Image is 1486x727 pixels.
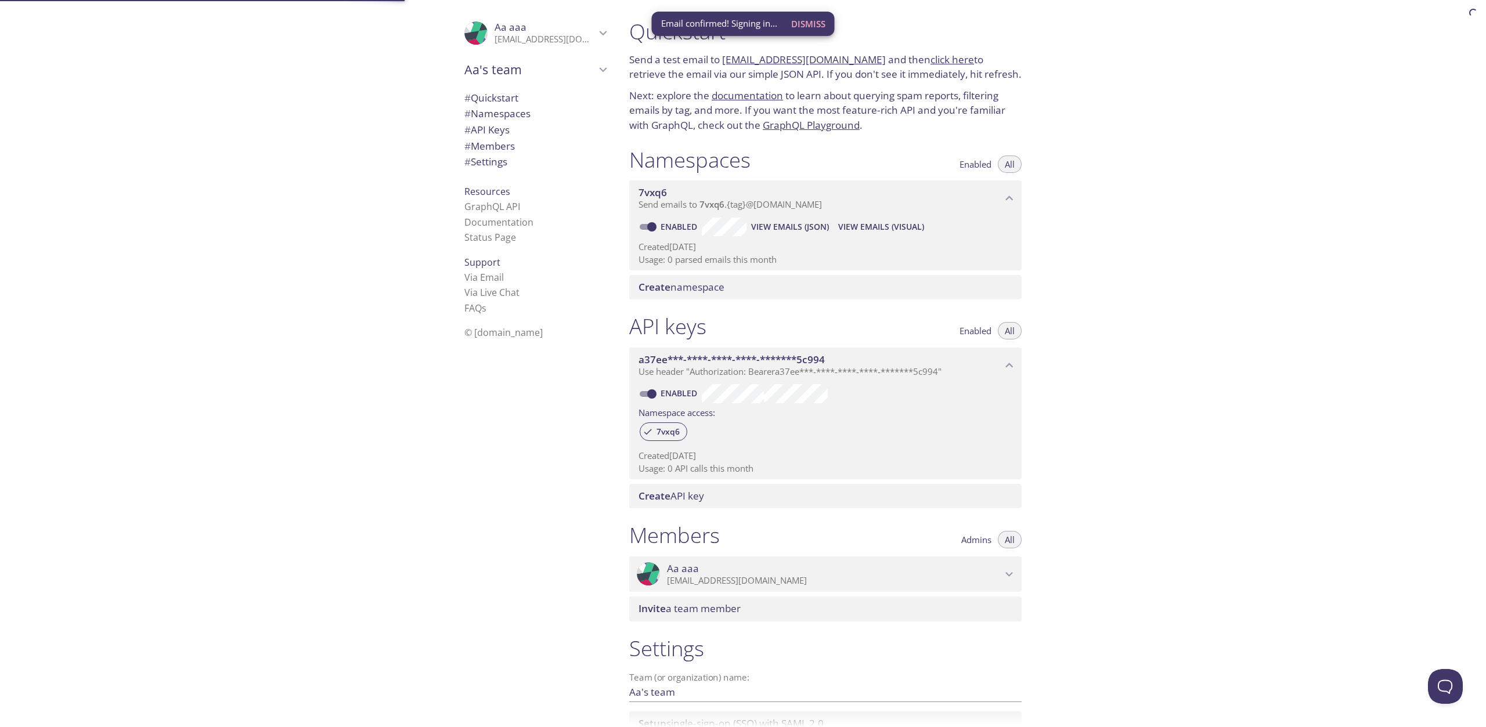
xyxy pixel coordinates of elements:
[464,155,507,168] span: Settings
[791,16,825,31] span: Dismiss
[464,286,520,299] a: Via Live Chat
[639,186,667,199] span: 7vxq6
[629,52,1022,82] p: Send a test email to and then to retrieve the email via our simple JSON API. If you don't see it ...
[464,302,486,314] a: FAQ
[746,218,834,236] button: View Emails (JSON)
[629,635,1022,661] h1: Settings
[455,90,615,106] div: Quickstart
[464,326,543,339] span: © [DOMAIN_NAME]
[464,139,515,153] span: Members
[639,602,666,615] span: Invite
[464,62,596,78] span: Aa's team
[455,106,615,122] div: Namespaces
[639,462,1012,475] p: Usage: 0 API calls this month
[629,147,751,173] h1: Namespaces
[751,220,829,234] span: View Emails (JSON)
[661,17,777,30] span: Email confirmed! Signing in...
[639,254,1012,266] p: Usage: 0 parsed emails this month
[629,596,1022,621] div: Invite a team member
[464,91,471,104] span: #
[650,426,687,437] span: 7vxq6
[712,89,783,102] a: documentation
[998,322,1022,339] button: All
[639,280,724,294] span: namespace
[629,88,1022,133] p: Next: explore the to learn about querying spam reports, filtering emails by tag, and more. If you...
[464,271,504,284] a: Via Email
[455,154,615,170] div: Team Settings
[954,531,998,548] button: Admins
[464,231,516,244] a: Status Page
[464,107,471,120] span: #
[763,118,860,132] a: GraphQL Playground
[998,531,1022,548] button: All
[455,14,615,52] div: Aa aaa
[639,241,1012,253] p: Created [DATE]
[640,422,687,441] div: 7vxq6
[639,489,704,502] span: API key
[639,602,741,615] span: a team member
[464,185,510,198] span: Resources
[464,256,500,269] span: Support
[699,198,724,210] span: 7vxq6
[455,138,615,154] div: Members
[639,280,670,294] span: Create
[629,484,1022,508] div: Create API Key
[455,122,615,138] div: API Keys
[838,220,924,234] span: View Emails (Visual)
[629,556,1022,592] div: Aa aaa
[495,34,596,45] p: [EMAIL_ADDRESS][DOMAIN_NAME]
[787,13,830,35] button: Dismiss
[482,302,486,314] span: s
[639,489,670,502] span: Create
[464,216,533,229] a: Documentation
[722,53,886,66] a: [EMAIL_ADDRESS][DOMAIN_NAME]
[1428,669,1463,704] iframe: Help Scout Beacon - Open
[930,53,974,66] a: click here
[464,155,471,168] span: #
[464,139,471,153] span: #
[629,275,1022,299] div: Create namespace
[464,123,510,136] span: API Keys
[953,155,998,173] button: Enabled
[455,55,615,85] div: Aa's team
[953,322,998,339] button: Enabled
[629,19,1022,45] h1: Quickstart
[629,180,1022,216] div: 7vxq6 namespace
[629,673,750,682] label: Team (or organization) name:
[639,450,1012,462] p: Created [DATE]
[659,388,702,399] a: Enabled
[464,200,520,213] a: GraphQL API
[667,562,699,575] span: Aa aaa
[667,575,1002,587] p: [EMAIL_ADDRESS][DOMAIN_NAME]
[659,221,702,232] a: Enabled
[834,218,929,236] button: View Emails (Visual)
[464,107,531,120] span: Namespaces
[639,198,822,210] span: Send emails to . {tag} @[DOMAIN_NAME]
[495,20,526,34] span: Aa aaa
[629,313,706,339] h1: API keys
[639,403,715,420] label: Namespace access:
[464,123,471,136] span: #
[464,91,518,104] span: Quickstart
[998,155,1022,173] button: All
[629,522,720,548] h1: Members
